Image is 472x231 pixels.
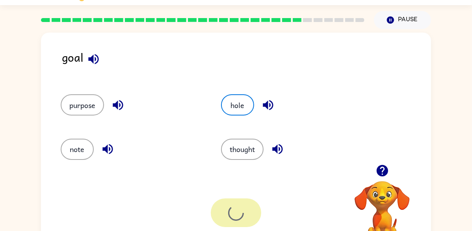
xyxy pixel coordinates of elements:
[61,139,94,160] button: note
[62,48,431,79] div: goal
[221,94,254,115] button: hole
[221,139,264,160] button: thought
[374,11,431,29] button: Pause
[61,94,104,115] button: purpose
